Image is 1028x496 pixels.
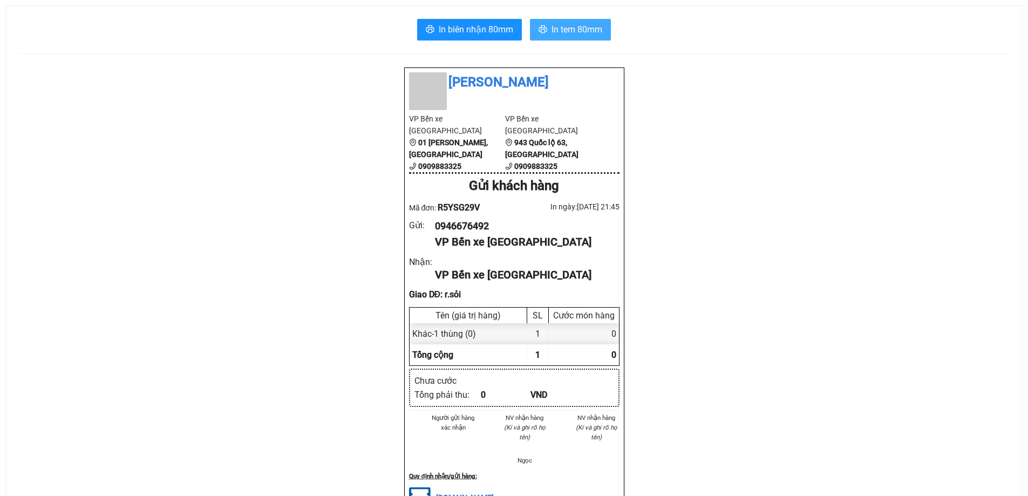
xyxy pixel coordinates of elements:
[414,374,481,388] div: Chưa cước
[502,413,548,423] li: NV nhận hàng
[505,138,578,159] b: 943 Quốc lộ 63, [GEOGRAPHIC_DATA]
[435,219,610,234] div: 0946676492
[514,162,557,171] b: 0909883325
[409,176,619,196] div: Gửi khách hàng
[435,234,610,250] div: VP Bến xe [GEOGRAPHIC_DATA]
[552,310,616,321] div: Cước món hàng
[611,350,616,360] span: 0
[552,23,602,36] span: In tem 80mm
[505,162,513,170] span: phone
[481,388,531,402] div: 0
[412,350,453,360] span: Tổng cộng
[549,323,619,344] div: 0
[438,202,480,213] span: R5YSG29V
[435,267,610,283] div: VP Bến xe [GEOGRAPHIC_DATA]
[409,113,506,137] li: VP Bến xe [GEOGRAPHIC_DATA]
[409,162,417,170] span: phone
[530,19,611,40] button: printerIn tem 80mm
[426,25,434,35] span: printer
[439,23,513,36] span: In biên nhận 80mm
[431,413,476,432] li: Người gửi hàng xác nhận
[409,139,417,146] span: environment
[505,139,513,146] span: environment
[409,471,619,481] div: Quy định nhận/gửi hàng :
[539,25,547,35] span: printer
[504,424,546,441] i: (Kí và ghi rõ họ tên)
[409,219,435,232] div: Gửi :
[409,288,619,301] div: Giao DĐ: r.sỏi
[576,424,617,441] i: (Kí và ghi rõ họ tên)
[502,456,548,465] li: Ngọc
[409,201,514,214] div: Mã đơn:
[409,138,488,159] b: 01 [PERSON_NAME], [GEOGRAPHIC_DATA]
[574,413,619,423] li: NV nhận hàng
[535,350,540,360] span: 1
[409,72,619,93] li: [PERSON_NAME]
[527,323,549,344] div: 1
[412,329,476,339] span: Khác - 1 thùng (0)
[505,113,602,137] li: VP Bến xe [GEOGRAPHIC_DATA]
[412,310,524,321] div: Tên (giá trị hàng)
[409,255,435,269] div: Nhận :
[414,388,481,402] div: Tổng phải thu :
[417,19,522,40] button: printerIn biên nhận 80mm
[530,310,546,321] div: SL
[530,388,581,402] div: VND
[514,201,619,213] div: In ngày: [DATE] 21:45
[418,162,461,171] b: 0909883325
